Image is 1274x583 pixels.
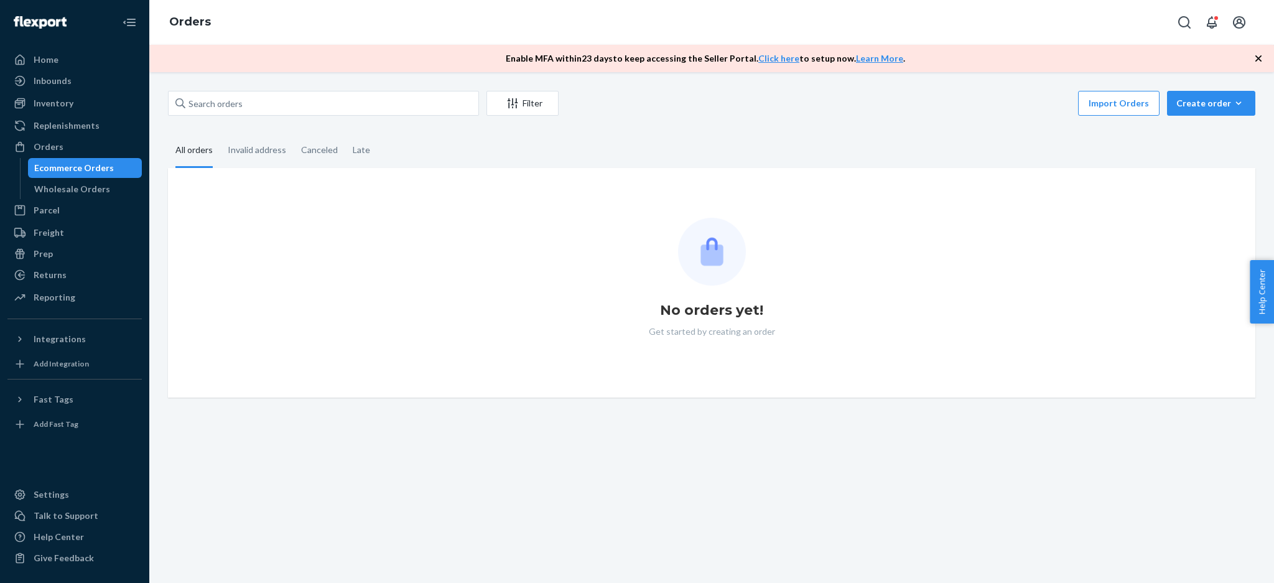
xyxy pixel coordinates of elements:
button: Help Center [1250,260,1274,324]
a: Replenishments [7,116,142,136]
div: Freight [34,226,64,239]
div: Ecommerce Orders [34,162,114,174]
a: Reporting [7,287,142,307]
div: Canceled [301,134,338,166]
button: Create order [1167,91,1255,116]
a: Parcel [7,200,142,220]
a: Settings [7,485,142,505]
div: Orders [34,141,63,153]
button: Filter [486,91,559,116]
ol: breadcrumbs [159,4,221,40]
a: Add Integration [7,354,142,374]
a: Add Fast Tag [7,414,142,434]
a: Help Center [7,527,142,547]
div: Invalid address [228,134,286,166]
button: Close Navigation [117,10,142,35]
button: Give Feedback [7,548,142,568]
button: Fast Tags [7,389,142,409]
div: Filter [487,97,558,110]
div: Add Integration [34,358,89,369]
a: Orders [7,137,142,157]
a: Returns [7,265,142,285]
h1: No orders yet! [660,301,763,320]
div: Prep [34,248,53,260]
img: Flexport logo [14,16,67,29]
a: Ecommerce Orders [28,158,142,178]
div: Wholesale Orders [34,183,110,195]
div: Reporting [34,291,75,304]
img: Empty list [678,218,746,286]
div: Settings [34,488,69,501]
a: Click here [758,53,799,63]
div: Help Center [34,531,84,543]
div: Late [353,134,370,166]
a: Home [7,50,142,70]
a: Prep [7,244,142,264]
button: Open account menu [1227,10,1252,35]
button: Integrations [7,329,142,349]
div: All orders [175,134,213,168]
a: Talk to Support [7,506,142,526]
div: Add Fast Tag [34,419,78,429]
a: Learn More [856,53,903,63]
div: Home [34,54,58,66]
div: Give Feedback [34,552,94,564]
p: Enable MFA within 23 days to keep accessing the Seller Portal. to setup now. . [506,52,905,65]
a: Wholesale Orders [28,179,142,199]
div: Talk to Support [34,510,98,522]
a: Inventory [7,93,142,113]
button: Open notifications [1199,10,1224,35]
div: Inventory [34,97,73,110]
div: Parcel [34,204,60,217]
div: Inbounds [34,75,72,87]
div: Create order [1176,97,1246,110]
a: Inbounds [7,71,142,91]
div: Fast Tags [34,393,73,406]
a: Orders [169,15,211,29]
div: Integrations [34,333,86,345]
p: Get started by creating an order [649,325,775,338]
div: Replenishments [34,119,100,132]
input: Search orders [168,91,479,116]
div: Returns [34,269,67,281]
button: Import Orders [1078,91,1160,116]
a: Freight [7,223,142,243]
button: Open Search Box [1172,10,1197,35]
